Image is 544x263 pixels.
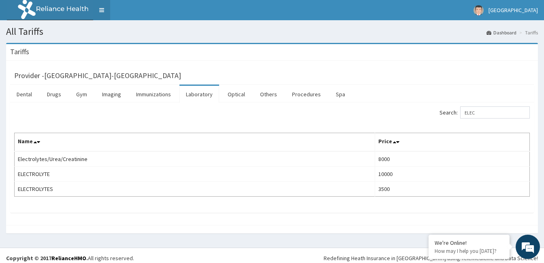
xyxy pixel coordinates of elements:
[47,80,112,161] span: We're online!
[130,86,177,103] a: Immunizations
[517,29,538,36] li: Tariffs
[133,4,152,23] div: Minimize live chat window
[435,239,503,246] div: We're Online!
[329,86,352,103] a: Spa
[15,151,375,167] td: Electrolytes/Urea/Creatinine
[70,86,94,103] a: Gym
[286,86,327,103] a: Procedures
[439,106,530,119] label: Search:
[489,6,538,14] span: [GEOGRAPHIC_DATA]
[15,133,375,152] th: Name
[51,255,86,262] a: RelianceHMO
[10,86,38,103] a: Dental
[375,151,530,167] td: 8000
[375,167,530,182] td: 10000
[10,48,29,55] h3: Tariffs
[486,29,516,36] a: Dashboard
[435,248,503,255] p: How may I help you today?
[6,26,538,37] h1: All Tariffs
[221,86,252,103] a: Optical
[375,182,530,197] td: 3500
[15,167,375,182] td: ELECTROLYTE
[474,5,484,15] img: User Image
[460,106,530,119] input: Search:
[6,255,88,262] strong: Copyright © 2017 .
[14,72,181,79] h3: Provider - [GEOGRAPHIC_DATA]-[GEOGRAPHIC_DATA]
[15,182,375,197] td: ELECTROLYTES
[324,254,538,262] div: Redefining Heath Insurance in [GEOGRAPHIC_DATA] using Telemedicine and Data Science!
[4,176,154,205] textarea: Type your message and hit 'Enter'
[42,45,136,56] div: Chat with us now
[96,86,128,103] a: Imaging
[179,86,219,103] a: Laboratory
[375,133,530,152] th: Price
[41,86,68,103] a: Drugs
[254,86,284,103] a: Others
[15,40,33,61] img: d_794563401_company_1708531726252_794563401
